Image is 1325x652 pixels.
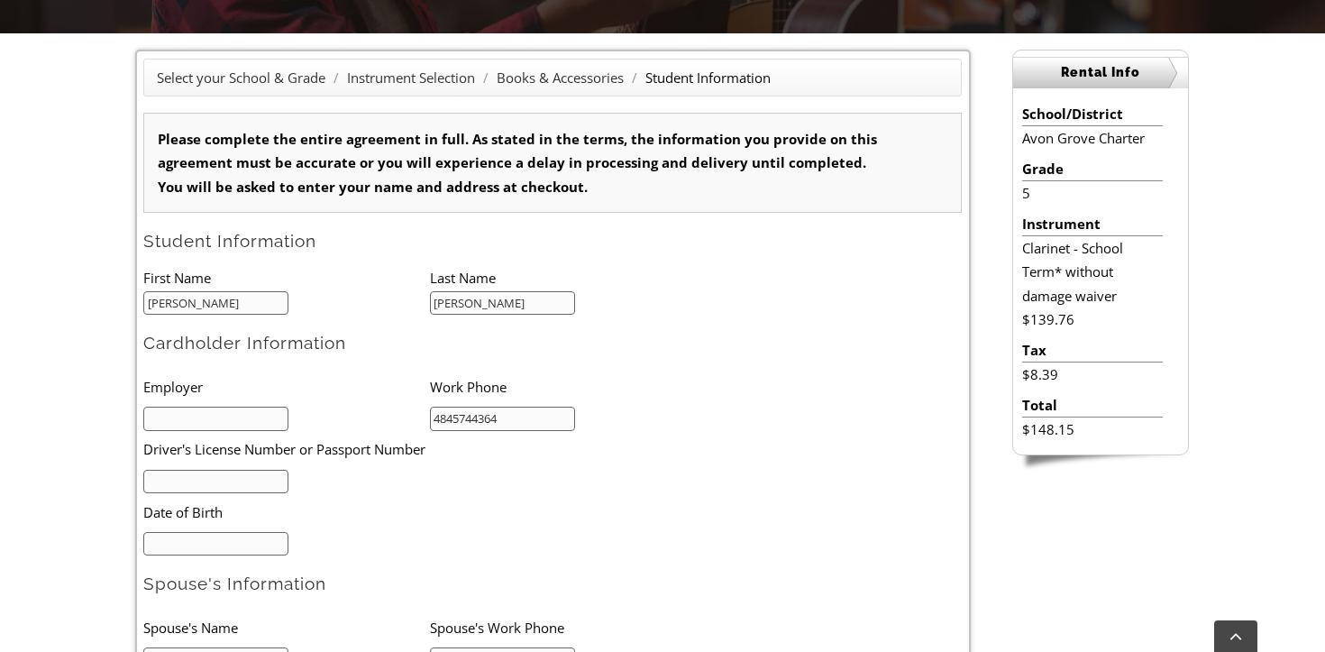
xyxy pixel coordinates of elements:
li: First Name [143,266,430,289]
li: Instrument [1022,212,1162,236]
li: Grade [1022,157,1162,181]
li: $8.39 [1022,363,1162,386]
h2: Spouse's Information [143,573,962,595]
span: of 2 [198,5,225,24]
input: Page [150,4,198,23]
li: Tax [1022,338,1162,363]
li: Work Phone [430,368,717,405]
h2: Student Information [143,230,962,253]
a: Books & Accessories [497,69,624,87]
li: Driver's License Number or Passport Number [143,431,659,468]
li: Clarinet - School Term* without damage waiver $139.76 [1022,236,1162,331]
li: Avon Grove Charter [1022,126,1162,150]
h2: Cardholder Information [143,332,962,354]
li: 5 [1022,181,1162,205]
span: / [627,69,642,87]
h2: Rental Info [1013,57,1188,88]
li: Spouse's Name [143,609,430,646]
li: Employer [143,368,430,405]
li: Spouse's Work Phone [430,609,717,646]
img: sidebar-footer.png [1012,455,1189,472]
div: Please complete the entire agreement in full. As stated in the terms, the information you provide... [143,113,962,213]
li: Last Name [430,266,717,289]
li: School/District [1022,102,1162,126]
a: Instrument Selection [347,69,475,87]
span: / [479,69,493,87]
li: Date of Birth [143,493,659,530]
span: / [329,69,343,87]
li: Total [1022,393,1162,418]
select: Zoom [385,5,513,23]
a: Select your School & Grade [157,69,325,87]
li: Student Information [645,66,771,89]
li: $148.15 [1022,418,1162,441]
